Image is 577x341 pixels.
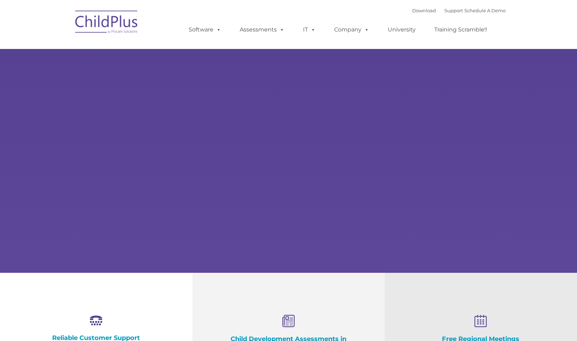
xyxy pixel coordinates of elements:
a: IT [296,23,323,37]
a: University [381,23,423,37]
a: Schedule A Demo [464,8,506,13]
a: Download [412,8,436,13]
a: Training Scramble!! [427,23,494,37]
img: ChildPlus by Procare Solutions [72,6,142,41]
a: Assessments [233,23,291,37]
font: | [412,8,506,13]
a: Support [444,8,463,13]
a: Company [327,23,376,37]
a: Software [182,23,228,37]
